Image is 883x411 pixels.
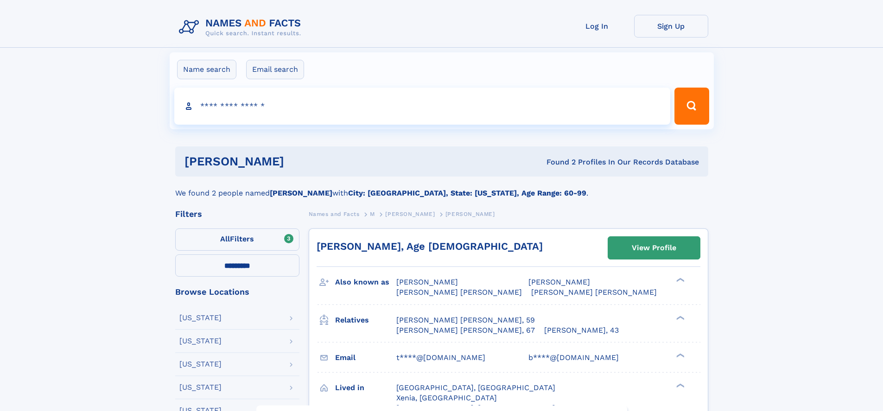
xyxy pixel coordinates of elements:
div: [US_STATE] [179,360,222,368]
b: City: [GEOGRAPHIC_DATA], State: [US_STATE], Age Range: 60-99 [348,189,586,197]
div: ❯ [674,277,685,283]
span: [PERSON_NAME] [528,278,590,286]
a: View Profile [608,237,700,259]
div: We found 2 people named with . [175,177,708,199]
a: [PERSON_NAME] [PERSON_NAME], 59 [396,315,535,325]
span: [PERSON_NAME] [PERSON_NAME] [531,288,657,297]
input: search input [174,88,671,125]
div: Filters [175,210,299,218]
a: [PERSON_NAME], 43 [544,325,619,335]
span: [PERSON_NAME] [445,211,495,217]
a: [PERSON_NAME], Age [DEMOGRAPHIC_DATA] [317,240,543,252]
a: [PERSON_NAME] [PERSON_NAME], 67 [396,325,535,335]
img: Logo Names and Facts [175,15,309,40]
div: [US_STATE] [179,384,222,391]
div: Found 2 Profiles In Our Records Database [415,157,699,167]
label: Filters [175,228,299,251]
span: [PERSON_NAME] [396,278,458,286]
h3: Relatives [335,312,396,328]
h3: Also known as [335,274,396,290]
div: View Profile [632,237,676,259]
h3: Email [335,350,396,366]
span: All [220,234,230,243]
a: Log In [560,15,634,38]
label: Name search [177,60,236,79]
div: ❯ [674,382,685,388]
span: M [370,211,375,217]
button: Search Button [674,88,709,125]
b: [PERSON_NAME] [270,189,332,197]
div: ❯ [674,315,685,321]
a: Sign Up [634,15,708,38]
label: Email search [246,60,304,79]
div: ❯ [674,352,685,358]
div: Browse Locations [175,288,299,296]
span: [GEOGRAPHIC_DATA], [GEOGRAPHIC_DATA] [396,383,555,392]
div: [US_STATE] [179,314,222,322]
a: Names and Facts [309,208,360,220]
div: [US_STATE] [179,337,222,345]
a: [PERSON_NAME] [385,208,435,220]
a: M [370,208,375,220]
span: [PERSON_NAME] [PERSON_NAME] [396,288,522,297]
h3: Lived in [335,380,396,396]
h1: [PERSON_NAME] [184,156,415,167]
span: Xenia, [GEOGRAPHIC_DATA] [396,393,497,402]
span: [PERSON_NAME] [385,211,435,217]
